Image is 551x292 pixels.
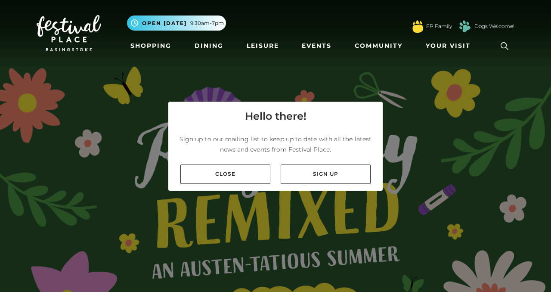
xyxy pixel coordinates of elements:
a: Community [351,38,406,54]
a: Dogs Welcome! [474,22,514,30]
a: Shopping [127,38,175,54]
a: Your Visit [422,38,478,54]
span: 9.30am-7pm [190,19,224,27]
a: Sign up [281,165,371,184]
img: Festival Place Logo [37,15,101,51]
a: Dining [191,38,227,54]
h4: Hello there! [245,109,306,124]
a: Close [180,165,270,184]
a: FP Family [426,22,452,30]
p: Sign up to our mailing list to keep up to date with all the latest news and events from Festival ... [175,134,376,155]
a: Leisure [243,38,282,54]
a: Events [298,38,335,54]
button: Open [DATE] 9.30am-7pm [127,16,226,31]
span: Open [DATE] [142,19,187,27]
span: Your Visit [426,41,471,50]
